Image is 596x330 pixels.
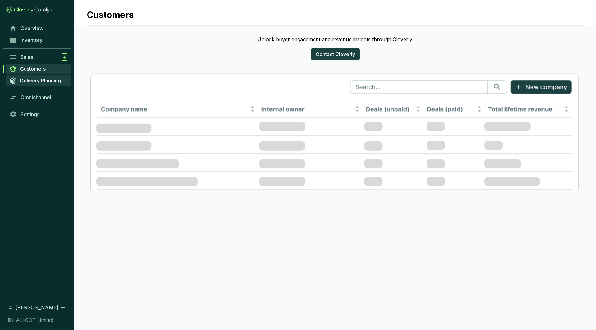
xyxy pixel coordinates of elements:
[87,36,584,43] p: Unlock buyer engagement and revenue insights through Cloverly!
[6,23,71,33] a: Overview
[6,64,71,74] a: Customers
[20,77,61,84] span: Delivery Planning
[6,35,71,45] a: Inventory
[16,304,58,311] span: [PERSON_NAME]
[311,48,360,60] button: Contact Cloverly
[6,75,71,86] a: Delivery Planning
[316,51,355,58] span: Contact Cloverly
[20,54,33,60] span: Sales
[20,111,39,117] span: Settings
[6,52,71,62] a: Sales
[20,66,46,72] span: Customers
[20,37,43,43] span: Inventory
[87,70,584,191] img: companies-table
[6,92,71,103] a: Omnichannel
[16,316,53,324] span: ALLCOT Limited
[87,10,134,20] h1: Customers
[20,94,51,100] span: Omnichannel
[20,25,43,31] span: Overview
[6,109,71,120] a: Settings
